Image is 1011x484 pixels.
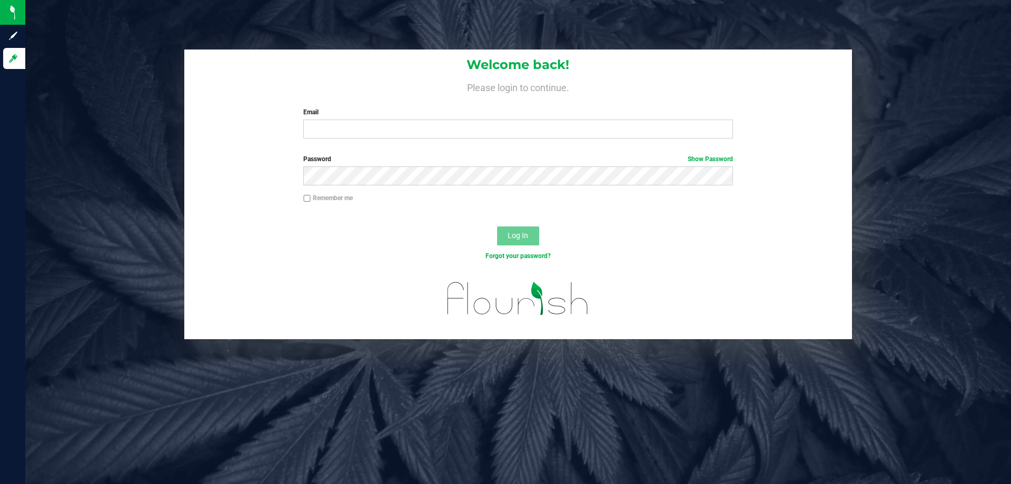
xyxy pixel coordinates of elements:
[303,107,732,117] label: Email
[8,31,18,41] inline-svg: Sign up
[434,272,601,325] img: flourish_logo.svg
[184,58,852,72] h1: Welcome back!
[688,155,733,163] a: Show Password
[303,195,311,202] input: Remember me
[303,155,331,163] span: Password
[184,80,852,93] h4: Please login to continue.
[8,53,18,64] inline-svg: Log in
[303,193,353,203] label: Remember me
[485,252,551,260] a: Forgot your password?
[508,231,528,240] span: Log In
[497,226,539,245] button: Log In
